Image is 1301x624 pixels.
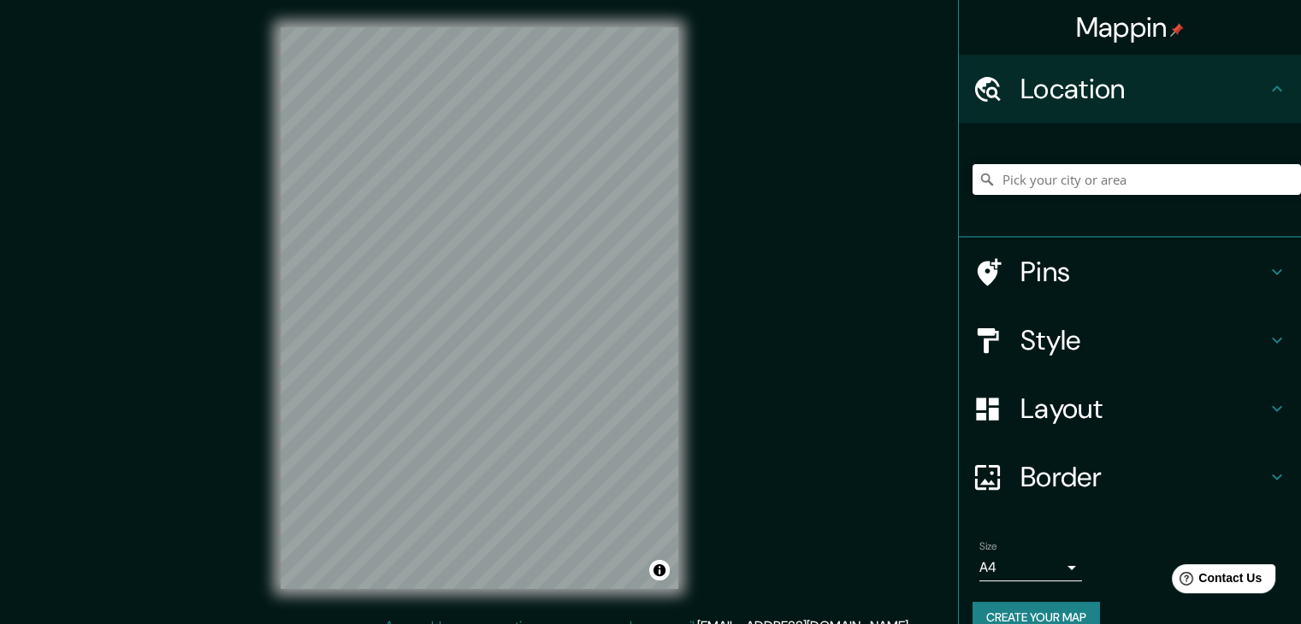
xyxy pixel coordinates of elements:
canvas: Map [281,27,678,589]
iframe: Help widget launcher [1149,557,1282,605]
div: Border [959,443,1301,511]
label: Size [979,539,997,554]
div: Layout [959,374,1301,443]
img: pin-icon.png [1170,23,1184,37]
h4: Style [1020,323,1267,357]
button: Toggle attribution [649,560,670,580]
h4: Pins [1020,255,1267,289]
h4: Location [1020,72,1267,106]
div: Pins [959,238,1301,306]
div: Style [959,306,1301,374]
h4: Layout [1020,391,1267,426]
h4: Mappin [1076,10,1185,44]
input: Pick your city or area [973,164,1301,195]
div: Location [959,55,1301,123]
div: A4 [979,554,1082,581]
h4: Border [1020,460,1267,494]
